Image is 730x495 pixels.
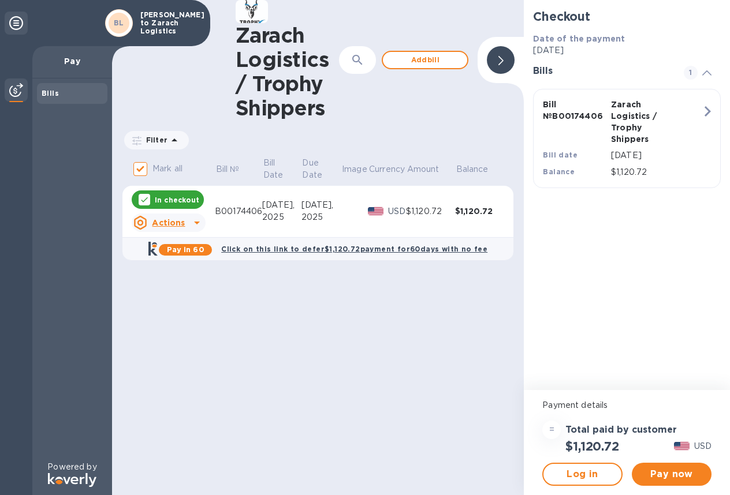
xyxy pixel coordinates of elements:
[42,89,59,97] b: Bills
[674,442,690,450] img: USD
[533,66,670,77] h3: Bills
[301,211,341,223] div: 2025
[684,66,698,80] span: 1
[48,473,96,487] img: Logo
[533,9,721,24] h2: Checkout
[368,207,383,215] img: USD
[152,163,182,175] p: Mark all
[141,135,167,145] p: Filter
[456,163,489,175] p: Balance
[533,89,721,188] button: Bill №B00174406Zarach Logistics / Trophy ShippersBill date[DATE]Balance$1,120.72
[301,199,341,211] div: [DATE],
[221,245,487,253] b: Click on this link to defer $1,120.72 payment for 60 days with no fee
[392,53,458,67] span: Add bill
[42,55,103,67] p: Pay
[236,23,339,120] h1: Zarach Logistics / Trophy Shippers
[152,218,185,227] u: Actions
[533,44,721,57] p: [DATE]
[263,157,285,181] p: Bill Date
[262,211,301,223] div: 2025
[262,199,301,211] div: [DATE],
[263,157,300,181] span: Bill Date
[543,99,606,122] p: Bill № B00174406
[342,163,367,175] p: Image
[114,18,124,27] b: BL
[369,163,405,175] p: Currency
[553,467,612,481] span: Log in
[302,157,325,181] p: Due Date
[302,157,340,181] span: Due Date
[542,463,622,486] button: Log in
[215,205,262,217] div: B00174406
[543,167,575,176] b: Balance
[167,245,204,254] b: Pay in 60
[47,461,96,473] p: Powered by
[388,205,406,217] p: USD
[611,99,675,145] p: Zarach Logistics / Trophy Shippers
[542,399,712,411] p: Payment details
[407,163,440,175] p: Amount
[632,463,712,486] button: Pay now
[543,151,578,159] b: Bill date
[565,425,677,436] h3: Total paid by customer
[216,163,255,175] span: Bill №
[456,163,504,175] span: Balance
[542,421,561,439] div: =
[611,166,702,178] p: $1,120.72
[455,205,504,217] div: $1,120.72
[382,51,468,69] button: Addbill
[407,163,455,175] span: Amount
[406,205,455,217] div: $1,120.72
[533,34,625,43] b: Date of the payment
[694,440,712,452] p: USD
[155,195,199,205] p: In checkout
[641,467,702,481] span: Pay now
[140,11,198,35] p: [PERSON_NAME] to Zarach Logistics
[611,149,702,162] p: [DATE]
[216,163,240,175] p: Bill №
[565,439,619,453] h2: $1,120.72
